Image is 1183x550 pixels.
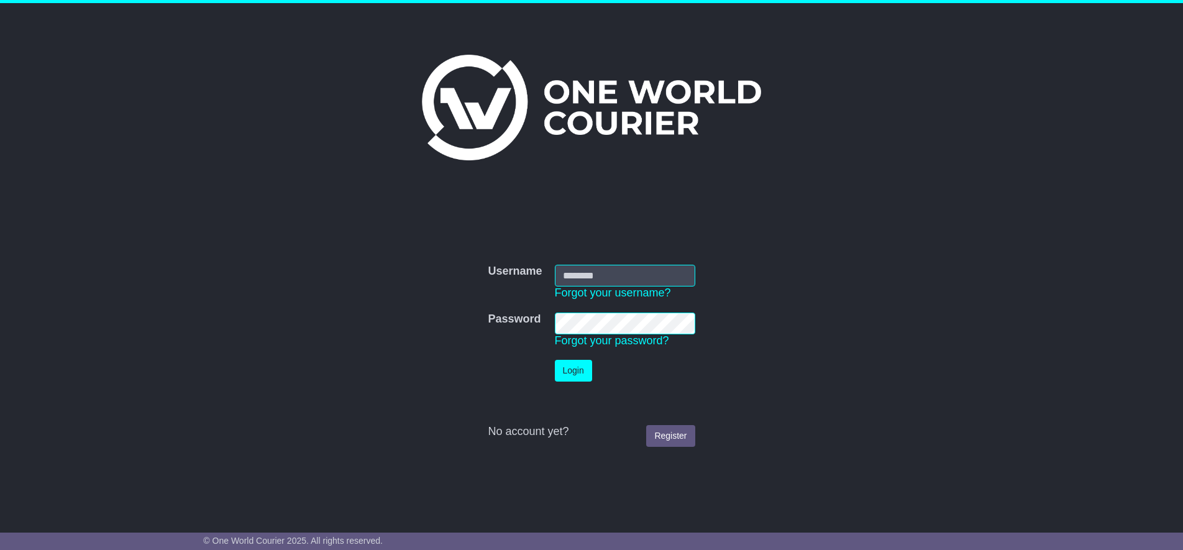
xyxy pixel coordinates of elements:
a: Register [646,425,695,447]
span: © One World Courier 2025. All rights reserved. [203,536,383,546]
a: Forgot your username? [555,286,671,299]
label: Username [488,265,542,278]
button: Login [555,360,592,382]
img: One World [422,55,761,160]
a: Forgot your password? [555,334,669,347]
label: Password [488,313,541,326]
div: No account yet? [488,425,695,439]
